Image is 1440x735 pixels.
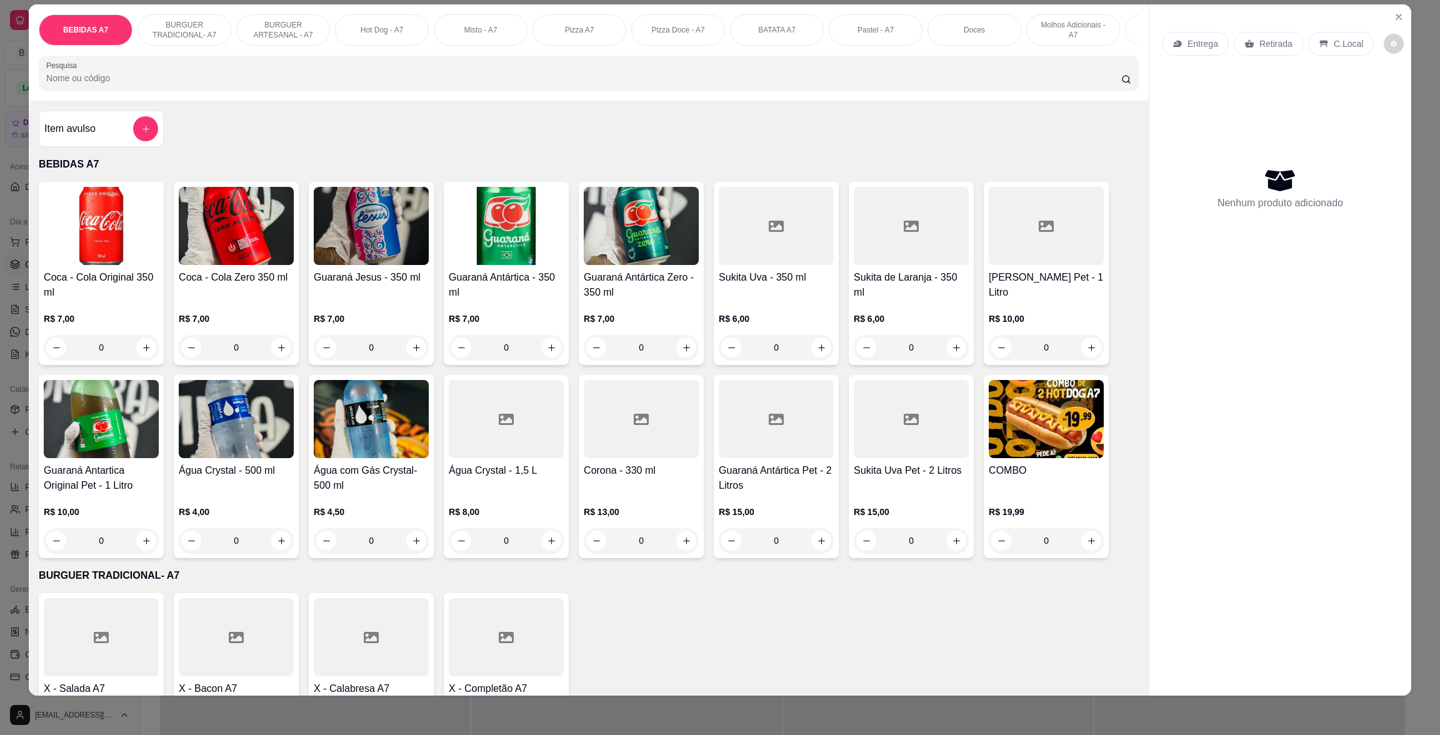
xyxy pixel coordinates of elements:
[1187,37,1218,50] p: Entrega
[676,531,696,551] button: increase-product-quantity
[406,337,426,357] button: increase-product-quantity
[989,270,1104,300] h4: [PERSON_NAME] Pet - 1 Litro
[361,25,404,35] p: Hot Dog - A7
[758,25,796,35] p: BATATA A7
[63,25,108,35] p: BEBIDAS A7
[179,380,294,458] img: product-image
[854,312,969,325] p: R$ 6,00
[179,312,294,325] p: R$ 7,00
[946,531,966,551] button: increase-product-quantity
[854,463,969,478] h4: Sukita Uva Pet - 2 Litros
[651,25,704,35] p: Pizza Doce - A7
[719,463,834,493] h4: Guaraná Antártica Pet - 2 Litros
[584,506,699,518] p: R$ 13,00
[449,187,564,265] img: product-image
[857,25,894,35] p: Pastel - A7
[964,25,985,35] p: Doces
[451,531,471,551] button: decrease-product-quantity
[991,531,1011,551] button: decrease-product-quantity
[584,187,699,265] img: product-image
[989,463,1104,478] h4: COMBO
[179,187,294,265] img: product-image
[1081,337,1101,357] button: increase-product-quantity
[39,157,1139,172] p: BEBIDAS A7
[991,337,1011,357] button: decrease-product-quantity
[856,337,876,357] button: decrease-product-quantity
[44,681,159,696] h4: X - Salada A7
[586,337,606,357] button: decrease-product-quantity
[179,463,294,478] h4: Água Crystal - 500 ml
[179,506,294,518] p: R$ 4,00
[314,270,429,285] h4: Guaraná Jesus - 350 ml
[721,337,741,357] button: decrease-product-quantity
[586,531,606,551] button: decrease-product-quantity
[314,187,429,265] img: product-image
[406,531,426,551] button: increase-product-quantity
[449,270,564,300] h4: Guaraná Antártica - 350 ml
[449,506,564,518] p: R$ 8,00
[133,116,158,141] button: add-separate-item
[316,531,336,551] button: decrease-product-quantity
[1081,531,1101,551] button: increase-product-quantity
[271,531,291,551] button: increase-product-quantity
[811,337,831,357] button: increase-product-quantity
[314,312,429,325] p: R$ 7,00
[856,531,876,551] button: decrease-product-quantity
[179,681,294,696] h4: X - Bacon A7
[449,681,564,696] h4: X - Completão A7
[39,568,1139,583] p: BURGUER TRADICIONAL- A7
[989,312,1104,325] p: R$ 10,00
[449,463,564,478] h4: Água Crystal - 1,5 L
[148,20,221,40] p: BURGUER TRADICIONAL- A7
[584,270,699,300] h4: Guaraná Antártica Zero - 350 ml
[179,270,294,285] h4: Coca - Cola Zero 350 ml
[449,312,564,325] p: R$ 7,00
[1037,20,1109,40] p: Molhos Adicionais - A7
[989,506,1104,518] p: R$ 19,99
[584,463,699,478] h4: Corona - 330 ml
[719,506,834,518] p: R$ 15,00
[181,337,201,357] button: decrease-product-quantity
[44,187,159,265] img: product-image
[314,463,429,493] h4: Água com Gás Crystal- 500 ml
[1259,37,1292,50] p: Retirada
[1217,196,1343,211] p: Nenhum produto adicionado
[1384,34,1404,54] button: decrease-product-quantity
[1389,7,1409,27] button: Close
[811,531,831,551] button: increase-product-quantity
[46,72,1121,84] input: Pesquisa
[46,60,81,71] label: Pesquisa
[314,380,429,458] img: product-image
[136,531,156,551] button: increase-product-quantity
[181,531,201,551] button: decrease-product-quantity
[314,681,429,696] h4: X - Calabresa A7
[44,506,159,518] p: R$ 10,00
[584,312,699,325] p: R$ 7,00
[541,337,561,357] button: increase-product-quantity
[676,337,696,357] button: increase-product-quantity
[854,506,969,518] p: R$ 15,00
[44,312,159,325] p: R$ 7,00
[44,121,96,136] h4: Item avulso
[719,312,834,325] p: R$ 6,00
[721,531,741,551] button: decrease-product-quantity
[451,337,471,357] button: decrease-product-quantity
[46,531,66,551] button: decrease-product-quantity
[271,337,291,357] button: increase-product-quantity
[247,20,319,40] p: BURGUER ARTESANAL - A7
[316,337,336,357] button: decrease-product-quantity
[44,380,159,458] img: product-image
[719,270,834,285] h4: Sukita Uva - 350 ml
[1334,37,1363,50] p: C.Local
[136,337,156,357] button: increase-product-quantity
[946,337,966,357] button: increase-product-quantity
[989,380,1104,458] img: product-image
[565,25,594,35] p: Pizza A7
[44,270,159,300] h4: Coca - Cola Original 350 ml
[541,531,561,551] button: increase-product-quantity
[854,270,969,300] h4: Sukita de Laranja - 350 ml
[314,506,429,518] p: R$ 4,50
[464,25,497,35] p: Misto - A7
[46,337,66,357] button: decrease-product-quantity
[44,463,159,493] h4: Guaraná Antartica Original Pet - 1 Litro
